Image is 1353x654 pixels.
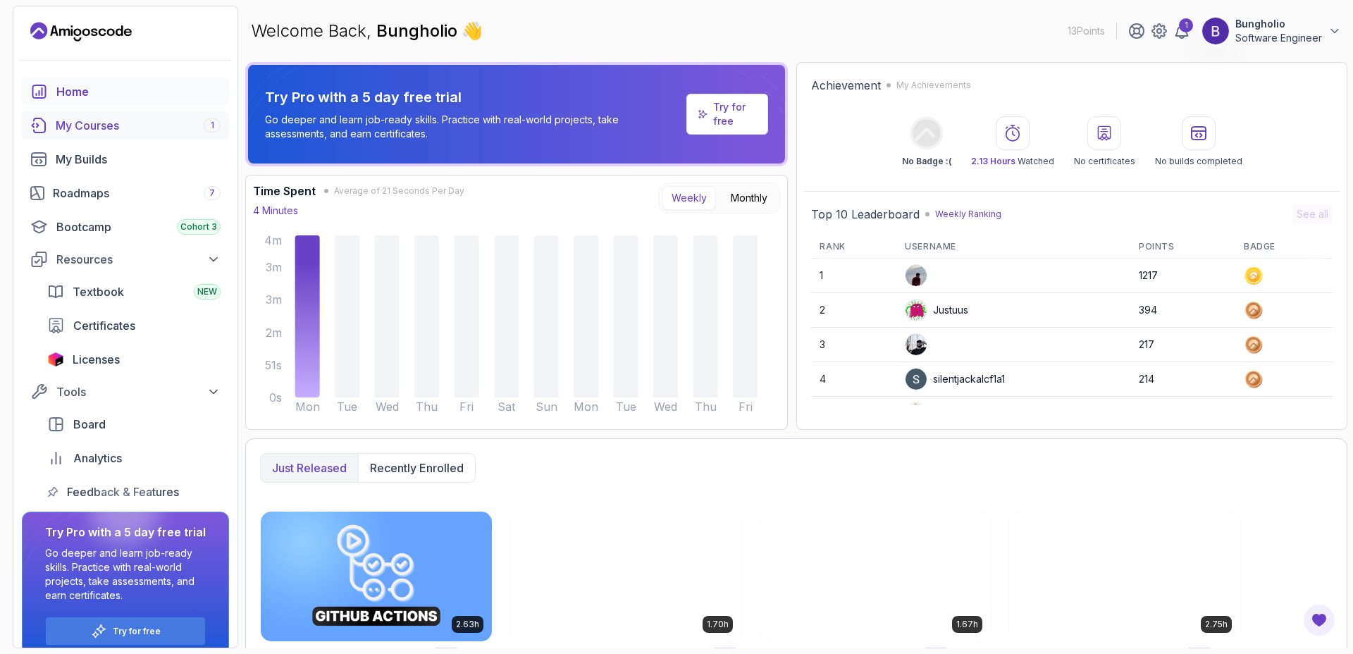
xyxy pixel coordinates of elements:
span: Certificates [73,317,135,334]
p: Watched [971,156,1054,167]
div: Roadmaps [53,185,221,202]
p: Try for free [713,100,757,128]
img: user profile image [906,265,927,286]
a: feedback [39,478,229,506]
a: analytics [39,444,229,472]
p: 4 Minutes [253,204,298,218]
a: Landing page [30,20,132,43]
td: 5 [811,397,896,431]
td: 4 [811,362,896,397]
div: silentjackalcf1a1 [905,368,1005,390]
span: Licenses [73,351,120,368]
p: 1.70h [707,619,729,630]
a: bootcamp [22,213,229,241]
tspan: Tue [616,400,636,414]
button: Just released [261,454,358,482]
tspan: Wed [376,400,399,414]
span: 👋 [461,18,484,43]
td: 217 [1130,328,1235,362]
button: Weekly [662,186,716,210]
tspan: Sun [536,400,557,414]
tspan: Sat [498,400,516,414]
h3: Time Spent [253,183,316,199]
p: 2.63h [456,619,479,630]
button: Open Feedback Button [1302,603,1336,637]
tspan: 3m [266,292,282,307]
span: NEW [197,286,217,297]
button: See all [1292,204,1333,224]
a: roadmaps [22,179,229,207]
p: Welcome Back, [251,20,483,42]
h2: Top 10 Leaderboard [811,206,920,223]
a: courses [22,111,229,140]
p: No Badge :( [902,156,951,167]
p: Go deeper and learn job-ready skills. Practice with real-world projects, take assessments, and ea... [45,546,206,603]
a: Try for free [686,94,768,135]
a: licenses [39,345,229,374]
p: 1.67h [956,619,978,630]
p: 13 Points [1068,24,1105,38]
p: 2.75h [1205,619,1228,630]
span: 2.13 Hours [971,156,1015,166]
div: My Courses [56,117,221,134]
img: user profile image [906,403,927,424]
tspan: 3m [266,260,282,274]
p: No builds completed [1155,156,1242,167]
span: Cohort 3 [180,221,217,233]
img: user profile image [1202,18,1229,44]
img: Java Unit Testing and TDD card [1009,512,1240,641]
td: 394 [1130,293,1235,328]
img: CI/CD with GitHub Actions card [261,512,492,641]
button: user profile imageBungholioSoftware Engineer [1201,17,1342,45]
button: Resources [22,247,229,272]
tspan: Mon [574,400,598,414]
div: Tools [56,383,221,400]
a: textbook [39,278,229,306]
img: user profile image [906,369,927,390]
span: Feedback & Features [67,483,179,500]
div: Home [56,83,221,100]
td: 199 [1130,397,1235,431]
p: Bungholio [1235,17,1322,31]
a: builds [22,145,229,173]
tspan: 0s [269,390,282,405]
h2: Achievement [811,77,881,94]
img: user profile image [906,334,927,355]
tspan: Wed [654,400,677,414]
tspan: Tue [337,400,357,414]
td: 1 [811,259,896,293]
span: Bungholio [376,20,462,41]
div: 1 [1179,18,1193,32]
td: 1217 [1130,259,1235,293]
button: Try for free [45,617,206,646]
p: Try Pro with a 5 day free trial [265,87,681,107]
tspan: 51s [265,358,282,372]
tspan: Thu [695,400,717,414]
span: Analytics [73,450,122,467]
a: certificates [39,311,229,340]
img: Database Design & Implementation card [510,512,741,641]
th: Points [1130,235,1235,259]
a: Try for free [113,626,161,637]
tspan: Thu [416,400,438,414]
div: My Builds [56,151,221,168]
p: My Achievements [896,80,971,91]
span: Board [73,416,106,433]
tspan: Fri [739,400,753,414]
p: Software Engineer [1235,31,1322,45]
p: Recently enrolled [370,459,464,476]
span: Textbook [73,283,124,300]
img: Java Integration Testing card [760,512,991,641]
tspan: Fri [459,400,474,414]
button: Monthly [722,186,777,210]
button: Tools [22,379,229,405]
button: Recently enrolled [358,454,475,482]
tspan: 2m [266,326,282,340]
th: Username [896,235,1130,259]
img: default monster avatar [906,300,927,321]
tspan: 4m [264,233,282,247]
tspan: Mon [295,400,320,414]
img: jetbrains icon [47,352,64,366]
p: Go deeper and learn job-ready skills. Practice with real-world projects, take assessments, and ea... [265,113,681,141]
